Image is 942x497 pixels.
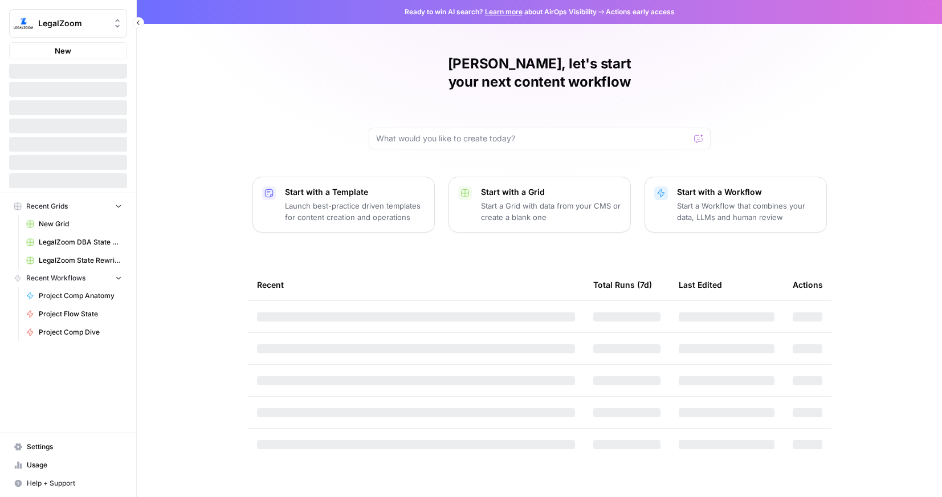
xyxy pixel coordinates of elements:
span: LegalZoom DBA State Articles [39,237,122,247]
a: Project Comp Anatomy [21,287,127,305]
span: New [55,45,71,56]
span: Actions early access [606,7,675,17]
p: Start a Workflow that combines your data, LLMs and human review [677,200,817,223]
img: LegalZoom Logo [13,13,34,34]
button: Recent Grids [9,198,127,215]
p: Start with a Template [285,186,425,198]
span: Recent Workflows [26,273,85,283]
span: New Grid [39,219,122,229]
div: Total Runs (7d) [593,269,652,300]
span: Project Comp Dive [39,327,122,337]
a: New Grid [21,215,127,233]
button: New [9,42,127,59]
span: Recent Grids [26,201,68,211]
a: LegalZoom DBA State Articles [21,233,127,251]
input: What would you like to create today? [376,133,690,144]
a: Usage [9,456,127,474]
div: Last Edited [679,269,722,300]
button: Recent Workflows [9,270,127,287]
p: Start with a Workflow [677,186,817,198]
h1: [PERSON_NAME], let's start your next content workflow [369,55,711,91]
button: Start with a GridStart a Grid with data from your CMS or create a blank one [448,177,631,233]
span: Ready to win AI search? about AirOps Visibility [405,7,597,17]
button: Start with a WorkflowStart a Workflow that combines your data, LLMs and human review [645,177,827,233]
a: Project Flow State [21,305,127,323]
span: LegalZoom [38,18,107,29]
button: Help + Support [9,474,127,492]
span: Project Flow State [39,309,122,319]
button: Workspace: LegalZoom [9,9,127,38]
span: Help + Support [27,478,122,488]
div: Actions [793,269,823,300]
div: Recent [257,269,575,300]
a: Project Comp Dive [21,323,127,341]
a: Settings [9,438,127,456]
span: Usage [27,460,122,470]
span: Settings [27,442,122,452]
button: Start with a TemplateLaunch best-practice driven templates for content creation and operations [252,177,435,233]
span: Project Comp Anatomy [39,291,122,301]
p: Start a Grid with data from your CMS or create a blank one [481,200,621,223]
span: LegalZoom State Rewrites INC [39,255,122,266]
a: Learn more [485,7,523,16]
p: Start with a Grid [481,186,621,198]
a: LegalZoom State Rewrites INC [21,251,127,270]
p: Launch best-practice driven templates for content creation and operations [285,200,425,223]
